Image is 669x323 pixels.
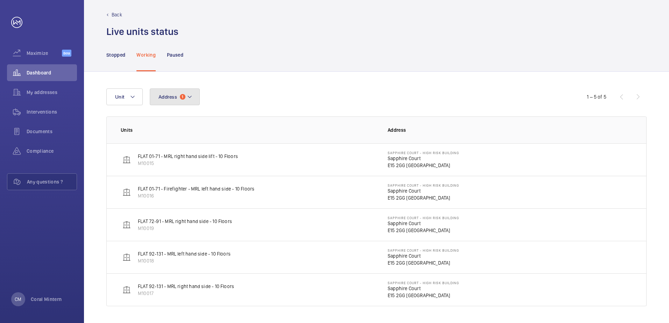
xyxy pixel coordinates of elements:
[121,127,376,134] p: Units
[388,194,459,201] p: E15 2GG [GEOGRAPHIC_DATA]
[138,192,254,199] p: M10016
[106,25,178,38] h1: Live units status
[388,227,459,234] p: E15 2GG [GEOGRAPHIC_DATA]
[388,155,459,162] p: Sapphire Court
[112,11,122,18] p: Back
[388,281,459,285] p: Sapphire Court - High Risk Building
[62,50,71,57] span: Beta
[27,89,77,96] span: My addresses
[122,156,131,164] img: elevator.svg
[138,290,234,297] p: M10017
[138,153,238,160] p: FLAT 01-71 - MRL right hand side lift - 10 Floors
[388,259,459,266] p: E15 2GG [GEOGRAPHIC_DATA]
[138,218,232,225] p: FLAT 72-91 - MRL right hand side - 10 Floors
[388,151,459,155] p: Sapphire Court - High Risk Building
[167,51,183,58] p: Paused
[587,93,606,100] div: 1 – 5 of 5
[122,188,131,196] img: elevator.svg
[136,51,155,58] p: Working
[122,286,131,294] img: elevator.svg
[27,178,77,185] span: Any questions ?
[388,162,459,169] p: E15 2GG [GEOGRAPHIC_DATA]
[138,225,232,232] p: M10019
[138,257,231,264] p: M10018
[388,248,459,252] p: Sapphire Court - High Risk Building
[106,88,143,105] button: Unit
[15,296,21,303] p: CM
[27,108,77,115] span: Interventions
[388,220,459,227] p: Sapphire Court
[138,283,234,290] p: FLAT 92-131 - MRL right hand side - 10 Floors
[388,252,459,259] p: Sapphire Court
[122,253,131,261] img: elevator.svg
[138,160,238,167] p: M10015
[388,292,459,299] p: E15 2GG [GEOGRAPHIC_DATA]
[106,51,125,58] p: Stopped
[122,221,131,229] img: elevator.svg
[115,94,124,100] span: Unit
[138,250,231,257] p: FLAT 92-131 - MRL left hand side - 10 Floors
[388,285,459,292] p: Sapphire Court
[27,128,77,135] span: Documents
[388,216,459,220] p: Sapphire Court - High Risk Building
[138,185,254,192] p: FLAT 01-71 - Firefighter - MRL left hand side - 10 Floors
[180,94,185,100] span: 1
[150,88,200,105] button: Address1
[388,183,459,187] p: Sapphire Court - High Risk Building
[27,50,62,57] span: Maximize
[27,148,77,155] span: Compliance
[31,296,62,303] p: Coral Mintern
[27,69,77,76] span: Dashboard
[159,94,177,100] span: Address
[388,187,459,194] p: Sapphire Court
[388,127,632,134] p: Address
